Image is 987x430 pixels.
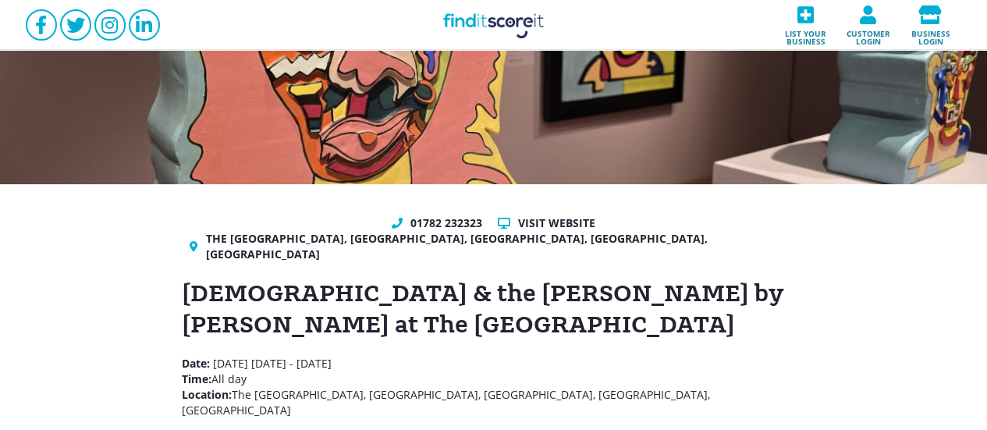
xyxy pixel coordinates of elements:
[779,24,833,45] span: List your business
[182,387,232,402] strong: Location:
[182,387,710,418] span: The [GEOGRAPHIC_DATA], [GEOGRAPHIC_DATA], [GEOGRAPHIC_DATA], [GEOGRAPHIC_DATA], [GEOGRAPHIC_DATA]
[837,1,900,50] a: Customer login
[842,24,895,45] span: Customer login
[900,1,962,50] a: Business login
[182,371,211,386] strong: Time:
[182,278,806,340] h1: [DEMOGRAPHIC_DATA] & the [PERSON_NAME] by [PERSON_NAME] at The [GEOGRAPHIC_DATA]
[518,215,595,231] a: Visit website
[182,356,213,371] strong: Date:
[904,24,957,45] span: Business login
[211,371,247,386] span: All day
[775,1,837,50] a: List your business
[410,215,482,231] a: 01782 232323
[206,231,798,262] a: The [GEOGRAPHIC_DATA], [GEOGRAPHIC_DATA], [GEOGRAPHIC_DATA], [GEOGRAPHIC_DATA], [GEOGRAPHIC_DATA]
